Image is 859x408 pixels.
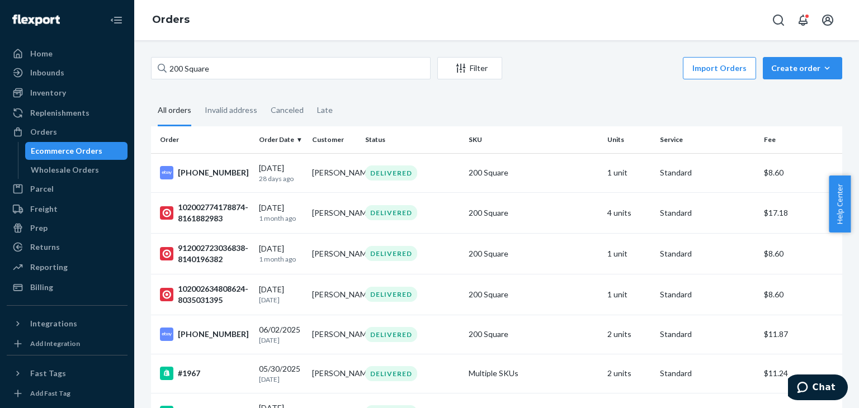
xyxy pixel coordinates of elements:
[603,126,656,153] th: Units
[816,9,839,31] button: Open account menu
[7,315,128,333] button: Integrations
[464,354,602,393] td: Multiple SKUs
[259,335,303,345] p: [DATE]
[763,57,842,79] button: Create order
[660,289,754,300] p: Standard
[25,142,128,160] a: Ecommerce Orders
[603,274,656,315] td: 1 unit
[152,13,190,26] a: Orders
[259,214,303,223] p: 1 month ago
[365,366,417,381] div: DELIVERED
[7,64,128,82] a: Inbounds
[7,180,128,198] a: Parcel
[771,63,834,74] div: Create order
[7,387,128,400] a: Add Fast Tag
[464,126,602,153] th: SKU
[158,96,191,126] div: All orders
[312,135,356,144] div: Customer
[365,165,417,181] div: DELIVERED
[30,262,68,273] div: Reporting
[759,153,842,192] td: $8.60
[660,248,754,259] p: Standard
[365,246,417,261] div: DELIVERED
[469,289,598,300] div: 200 Square
[308,274,361,315] td: [PERSON_NAME]
[469,248,598,259] div: 200 Square
[259,284,303,305] div: [DATE]
[469,329,598,340] div: 200 Square
[259,324,303,345] div: 06/02/2025
[603,233,656,274] td: 1 unit
[160,243,250,265] div: 912002723036838-8140196382
[7,238,128,256] a: Returns
[788,374,848,402] iframe: Opens a widget where you can chat to one of our agents
[160,367,250,380] div: #1967
[7,45,128,63] a: Home
[160,202,250,224] div: 102002774178874-8161882983
[30,67,64,78] div: Inbounds
[160,283,250,306] div: 102002634808624-8035031395
[7,219,128,237] a: Prep
[151,57,431,79] input: Search orders
[660,167,754,178] p: Standard
[30,222,48,234] div: Prep
[25,161,128,179] a: Wholesale Orders
[254,126,308,153] th: Order Date
[603,153,656,192] td: 1 unit
[437,57,502,79] button: Filter
[259,202,303,223] div: [DATE]
[829,175,851,233] button: Help Center
[30,107,89,118] div: Replenishments
[259,254,303,264] p: 1 month ago
[308,192,361,233] td: [PERSON_NAME]
[308,233,361,274] td: [PERSON_NAME]
[759,192,842,233] td: $17.18
[12,15,60,26] img: Flexport logo
[759,274,842,315] td: $8.60
[660,329,754,340] p: Standard
[365,327,417,342] div: DELIVERED
[469,207,598,219] div: 200 Square
[7,104,128,122] a: Replenishments
[160,328,250,341] div: [PHONE_NUMBER]
[792,9,814,31] button: Open notifications
[30,241,60,253] div: Returns
[7,337,128,350] a: Add Integration
[660,207,754,219] p: Standard
[767,9,790,31] button: Open Search Box
[603,354,656,393] td: 2 units
[30,318,77,329] div: Integrations
[271,96,304,125] div: Canceled
[30,48,53,59] div: Home
[259,295,303,305] p: [DATE]
[759,233,842,274] td: $8.60
[660,368,754,379] p: Standard
[31,164,99,175] div: Wholesale Orders
[603,315,656,354] td: 2 units
[105,9,128,31] button: Close Navigation
[438,63,502,74] div: Filter
[365,205,417,220] div: DELIVERED
[759,126,842,153] th: Fee
[7,364,128,382] button: Fast Tags
[30,87,66,98] div: Inventory
[259,163,303,183] div: [DATE]
[317,96,333,125] div: Late
[160,166,250,179] div: [PHONE_NUMBER]
[31,145,102,156] div: Ecommerce Orders
[308,354,361,393] td: [PERSON_NAME]
[469,167,598,178] div: 200 Square
[365,287,417,302] div: DELIVERED
[759,315,842,354] td: $11.87
[683,57,756,79] button: Import Orders
[143,4,199,36] ol: breadcrumbs
[259,363,303,384] div: 05/30/2025
[30,368,66,379] div: Fast Tags
[7,84,128,102] a: Inventory
[30,282,53,293] div: Billing
[30,388,70,398] div: Add Fast Tag
[259,243,303,264] div: [DATE]
[7,278,128,296] a: Billing
[361,126,464,153] th: Status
